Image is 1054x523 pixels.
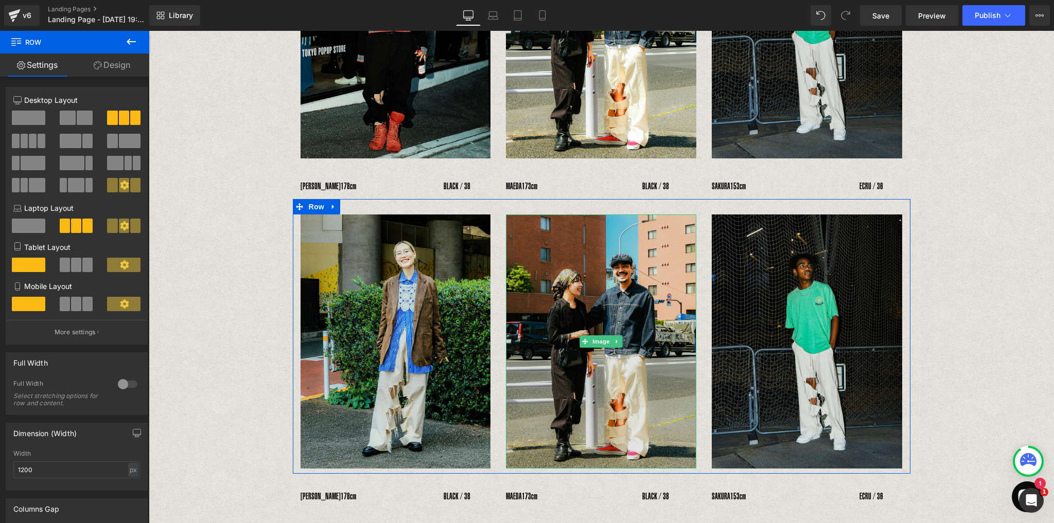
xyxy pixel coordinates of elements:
button: More settings [6,320,147,344]
input: auto [13,461,140,478]
div: v6 [21,9,33,22]
p: Desktop Layout [13,95,140,105]
span: 173cm BLACK / 38 [373,150,520,160]
a: New Library [149,5,200,26]
span: 153cm ECRU / 36 [582,460,734,471]
p: Mobile Layout [13,281,140,292]
div: px [128,463,138,477]
iframe: Intercom live chat [1019,488,1044,513]
a: Mobile [530,5,555,26]
button: Redo [835,5,856,26]
button: More [1029,5,1050,26]
span: 153cm ECRU / 36 [582,150,734,160]
div: [PERSON_NAME] [152,458,342,473]
div: Full Width [13,380,108,390]
p: MAEDA [357,458,548,473]
div: Columns Gap [13,499,59,513]
div: Select stretching options for row and content. [13,392,106,407]
span: Publish [975,11,1000,20]
a: Laptop [481,5,505,26]
p: More settings [55,328,96,337]
a: Preview [906,5,958,26]
span: Preview [918,10,946,21]
a: Expand / Collapse [178,168,191,184]
span: Save [872,10,889,21]
a: Landing Pages [48,5,166,13]
button: Undo [811,5,831,26]
div: [PERSON_NAME] [152,148,342,163]
span: 173cm BLACK / 38 [373,460,520,471]
span: Library [169,11,193,20]
span: Landing Page - [DATE] 19:01:56 [48,15,147,24]
span: Row [157,168,178,184]
p: MAEDA [357,148,548,163]
div: Full Width [13,353,48,367]
inbox-online-store-chat: Shopifyオンラインストアチャット [860,450,897,484]
span: Image [442,304,464,317]
p: Laptop Layout [13,203,140,213]
span: 1 [1040,488,1048,496]
a: Tablet [505,5,530,26]
p: Tablet Layout [13,242,140,253]
div: Dimension (Width) [13,423,77,438]
button: Publish [962,5,1025,26]
span: 178cm BLACK / 38 [192,460,322,471]
p: SAKURA [563,148,753,163]
a: Design [75,53,149,77]
span: 178cm BLACK / 38 [192,150,322,160]
div: Width [13,450,140,457]
a: v6 [4,5,40,26]
a: Desktop [456,5,481,26]
a: Expand / Collapse [463,304,474,317]
span: Row [10,31,113,53]
p: SAKURA [563,458,753,473]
